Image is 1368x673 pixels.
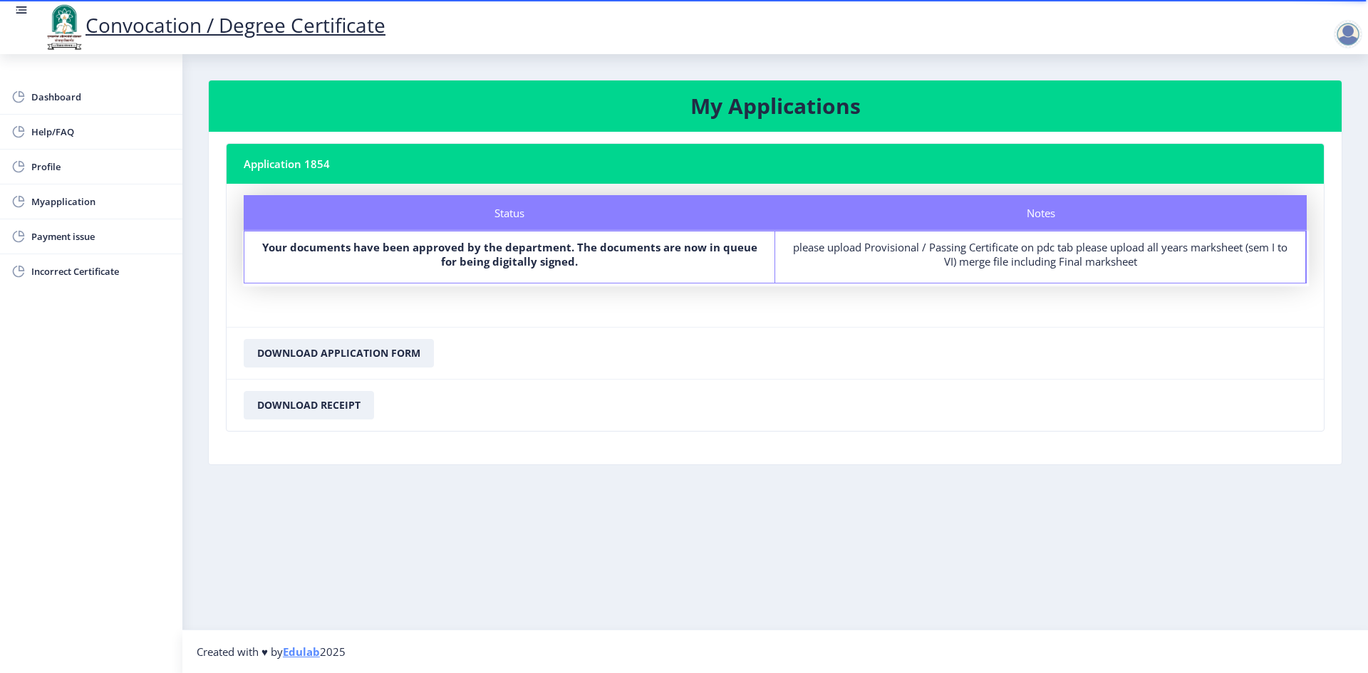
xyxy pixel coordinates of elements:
[244,339,434,367] button: Download Application Form
[197,645,346,659] span: Created with ♥ by 2025
[31,228,171,245] span: Payment issue
[775,195,1307,231] div: Notes
[31,123,171,140] span: Help/FAQ
[31,263,171,280] span: Incorrect Certificate
[226,92,1325,120] h3: My Applications
[244,195,775,231] div: Status
[788,240,1292,268] div: please upload Provisional / Passing Certificate on pdc tab please upload all years marksheet (sem...
[31,88,171,105] span: Dashboard
[244,391,374,419] button: Download Receipt
[227,144,1324,184] nb-card-header: Application 1854
[283,645,320,659] a: Edulab
[43,3,85,51] img: logo
[31,193,171,210] span: Myapplication
[262,240,757,268] b: Your documents have been approved by the department. The documents are now in queue for being dig...
[43,11,385,38] a: Convocation / Degree Certificate
[31,158,171,175] span: Profile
